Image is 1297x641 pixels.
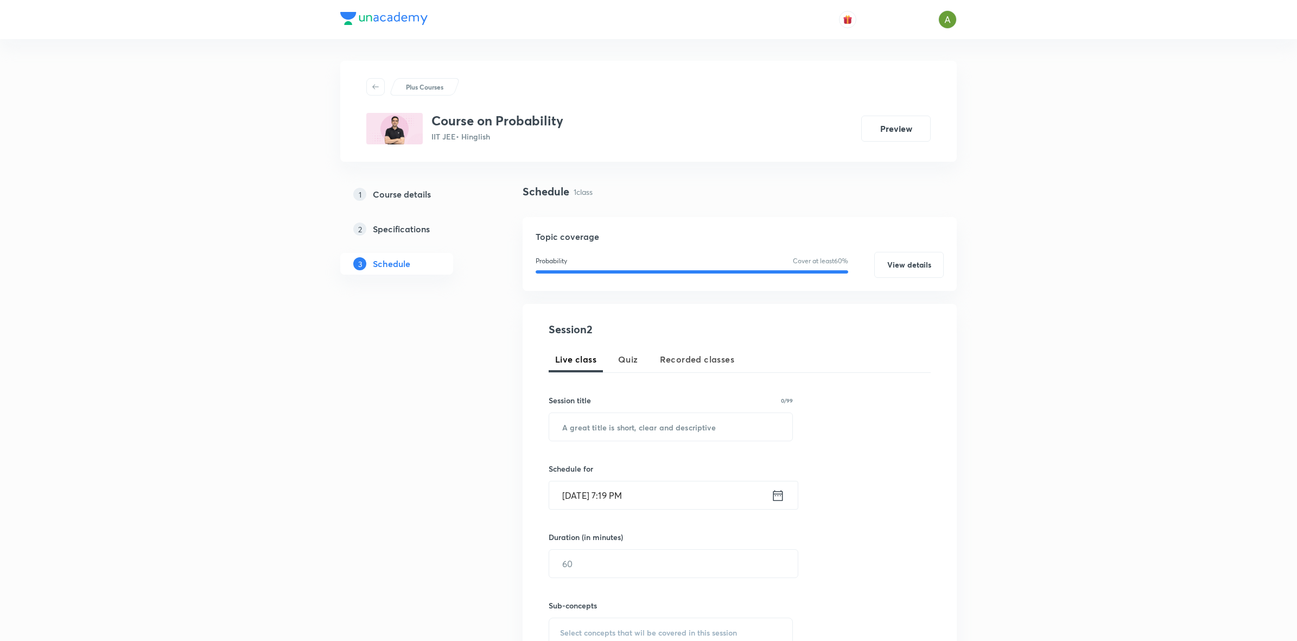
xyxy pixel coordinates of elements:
img: Ajay A [938,10,957,29]
button: Preview [861,116,931,142]
span: Live class [555,353,596,366]
h3: Course on Probability [431,113,563,129]
h6: Sub-concepts [549,600,793,611]
h6: Duration (in minutes) [549,531,623,543]
p: Plus Courses [406,82,443,92]
img: avatar [843,15,853,24]
span: Select concepts that wil be covered in this session [560,629,737,637]
span: Recorded classes [660,353,734,366]
span: Quiz [618,353,638,366]
button: avatar [839,11,856,28]
img: 15921D39-1A03-48A5-A29D-1CD2AAE6905E_plus.png [366,113,423,144]
a: 1Course details [340,183,488,205]
p: 3 [353,257,366,270]
h5: Schedule [373,257,410,270]
h5: Course details [373,188,431,201]
h6: Session title [549,395,591,406]
p: IIT JEE • Hinglish [431,131,563,142]
p: 0/99 [781,398,793,403]
input: 60 [549,550,798,577]
h5: Topic coverage [536,230,944,243]
h5: Specifications [373,223,430,236]
h6: Schedule for [549,463,793,474]
a: 2Specifications [340,218,488,240]
a: Company Logo [340,12,428,28]
p: 1 class [574,186,593,198]
button: View details [874,252,944,278]
img: Company Logo [340,12,428,25]
p: Cover at least 60 % [793,256,848,266]
p: Probability [536,256,567,266]
h4: Schedule [523,183,569,200]
h4: Session 2 [549,321,747,338]
input: A great title is short, clear and descriptive [549,413,792,441]
p: 1 [353,188,366,201]
p: 2 [353,223,366,236]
